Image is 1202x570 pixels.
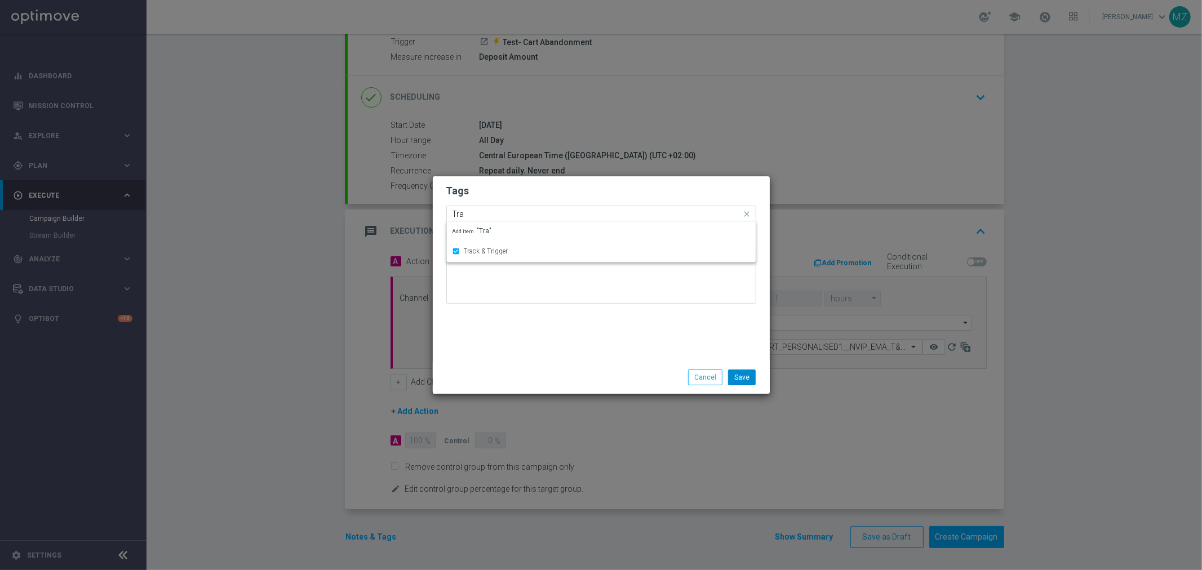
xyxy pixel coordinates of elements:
[453,228,477,234] span: Add item
[446,221,756,262] ng-dropdown-panel: Options list
[453,228,492,234] span: "Tra"
[453,242,750,260] div: Track & Trigger
[464,248,508,255] label: Track & Trigger
[688,369,722,385] button: Cancel
[728,369,756,385] button: Save
[446,184,756,198] h2: Tags
[446,206,756,221] ng-select: Track & Trigger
